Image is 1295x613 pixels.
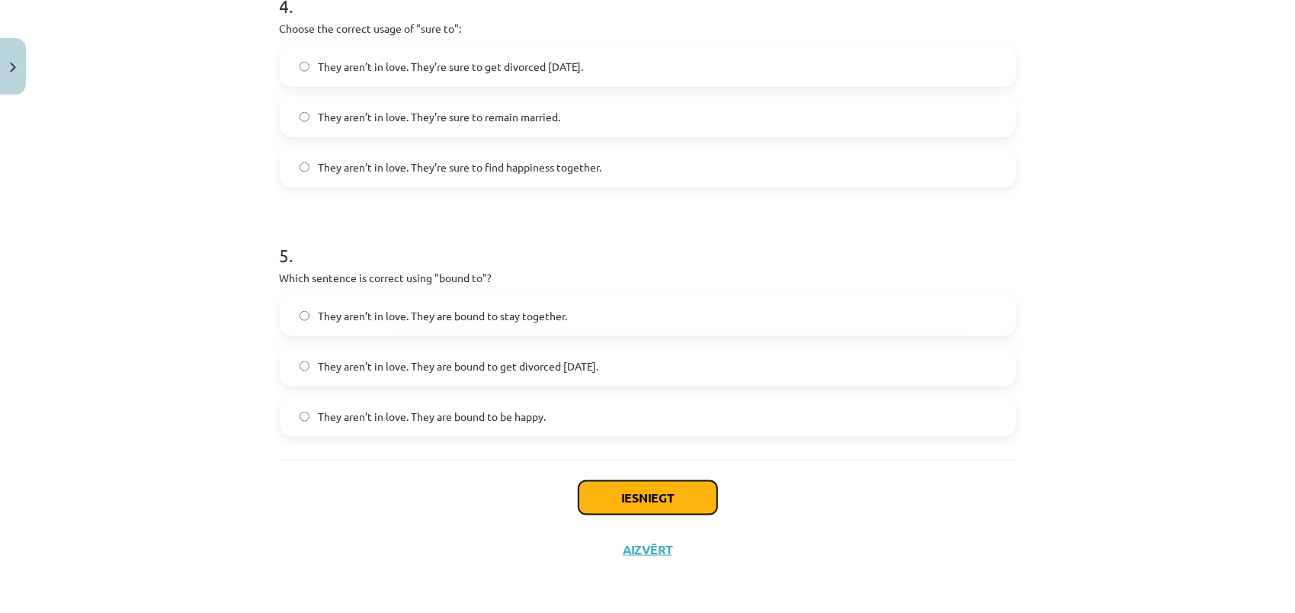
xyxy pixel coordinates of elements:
[300,112,309,122] input: They aren’t in love. They’re sure to remain married.
[280,218,1016,265] h1: 5 .
[300,62,309,72] input: They aren’t in love. They’re sure to get divorced [DATE].
[300,311,309,321] input: They aren’t in love. They are bound to stay together.
[280,270,1016,286] p: Which sentence is correct using "bound to"?
[280,21,1016,37] p: Choose the correct usage of "sure to":
[300,361,309,371] input: They aren’t in love. They are bound to get divorced [DATE].
[319,59,584,75] span: They aren’t in love. They’re sure to get divorced [DATE].
[579,481,717,515] button: Iesniegt
[319,358,599,374] span: They aren’t in love. They are bound to get divorced [DATE].
[619,542,677,557] button: Aizvērt
[10,63,16,72] img: icon-close-lesson-0947bae3869378f0d4975bcd49f059093ad1ed9edebbc8119c70593378902aed.svg
[319,159,602,175] span: They aren’t in love. They’re sure to find happiness together.
[319,409,547,425] span: They aren’t in love. They are bound to be happy.
[319,109,561,125] span: They aren’t in love. They’re sure to remain married.
[319,308,568,324] span: They aren’t in love. They are bound to stay together.
[300,412,309,422] input: They aren’t in love. They are bound to be happy.
[300,162,309,172] input: They aren’t in love. They’re sure to find happiness together.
